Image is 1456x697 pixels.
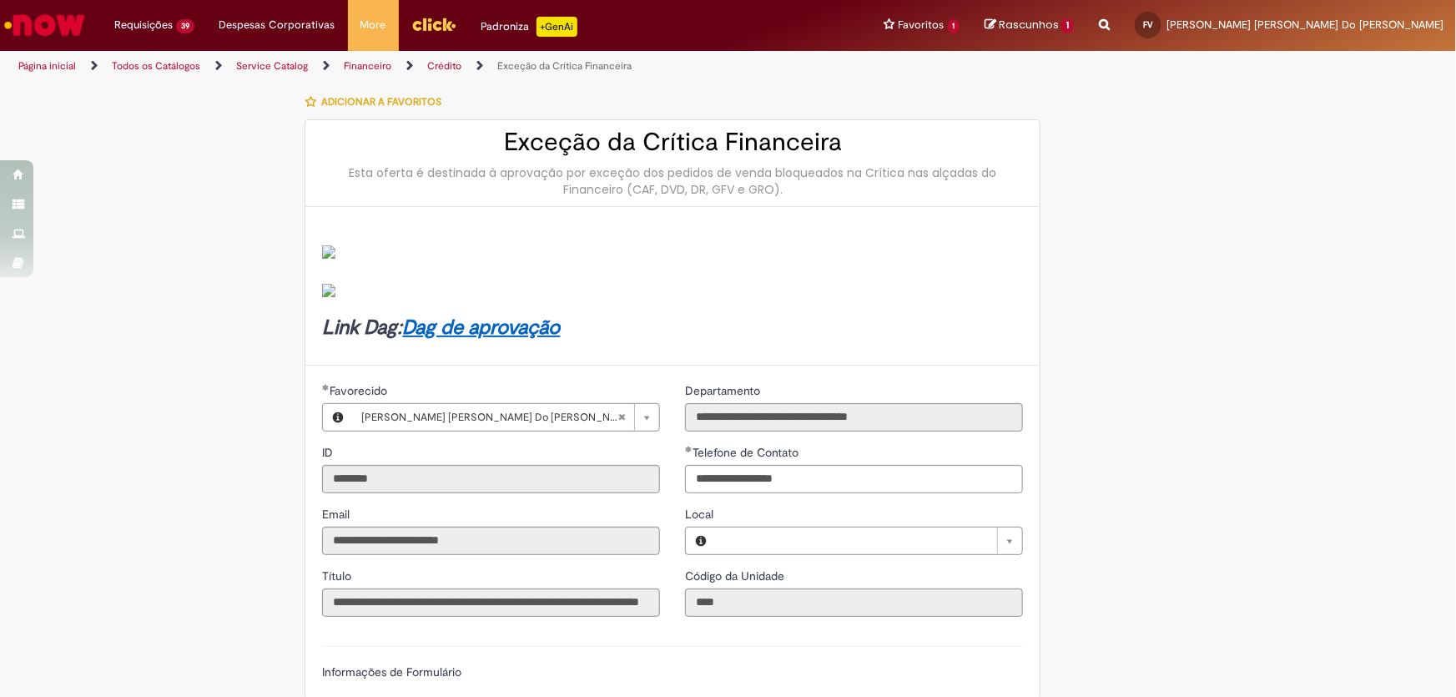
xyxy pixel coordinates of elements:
[353,404,659,431] a: [PERSON_NAME] [PERSON_NAME] Do [PERSON_NAME]Limpar campo Favorecido
[176,19,194,33] span: 39
[322,129,1023,156] h2: Exceção da Crítica Financeira
[322,245,335,259] img: sys_attachment.do
[685,465,1023,493] input: Telefone de Contato
[693,445,802,460] span: Telefone de Contato
[685,507,717,522] span: Local
[322,568,355,584] label: Somente leitura - Título
[481,17,577,37] div: Padroniza
[321,95,441,109] span: Adicionar a Favoritos
[685,568,788,584] label: Somente leitura - Código da Unidade
[411,12,456,37] img: click_logo_yellow_360x200.png
[1061,18,1074,33] span: 1
[1143,19,1153,30] span: FV
[948,19,960,33] span: 1
[322,465,660,493] input: ID
[609,404,634,431] abbr: Limpar campo Favorecido
[999,17,1059,33] span: Rascunhos
[685,588,1023,617] input: Código da Unidade
[686,528,716,554] button: Local, Visualizar este registro
[685,383,763,398] span: Somente leitura - Departamento
[685,403,1023,432] input: Departamento
[322,588,660,617] input: Título
[685,382,763,399] label: Somente leitura - Departamento
[322,445,336,460] span: Somente leitura - ID
[344,59,391,73] a: Financeiro
[112,59,200,73] a: Todos os Catálogos
[322,527,660,555] input: Email
[322,664,461,679] label: Informações de Formulário
[322,506,353,523] label: Somente leitura - Email
[427,59,461,73] a: Crédito
[322,315,560,341] strong: Link Dag:
[322,164,1023,198] div: Esta oferta é destinada à aprovação por exceção dos pedidos de venda bloqueados na Crítica nas al...
[114,17,173,33] span: Requisições
[716,528,1022,554] a: Limpar campo Local
[322,284,335,297] img: sys_attachment.do
[985,18,1074,33] a: Rascunhos
[361,404,617,431] span: [PERSON_NAME] [PERSON_NAME] Do [PERSON_NAME]
[305,84,451,119] button: Adicionar a Favoritos
[360,17,386,33] span: More
[323,404,353,431] button: Favorecido, Visualizar este registro Flavio Capella Bezerra Do Valle
[899,17,945,33] span: Favoritos
[322,507,353,522] span: Somente leitura - Email
[330,383,390,398] span: Necessários - Favorecido
[322,568,355,583] span: Somente leitura - Título
[13,51,958,82] ul: Trilhas de página
[236,59,308,73] a: Service Catalog
[402,315,560,341] a: Dag de aprovação
[685,568,788,583] span: Somente leitura - Código da Unidade
[322,384,330,391] span: Obrigatório Preenchido
[322,444,336,461] label: Somente leitura - ID
[2,8,88,42] img: ServiceNow
[537,17,577,37] p: +GenAi
[497,59,632,73] a: Exceção da Crítica Financeira
[219,17,335,33] span: Despesas Corporativas
[685,446,693,452] span: Obrigatório Preenchido
[1166,18,1443,32] span: [PERSON_NAME] [PERSON_NAME] Do [PERSON_NAME]
[18,59,76,73] a: Página inicial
